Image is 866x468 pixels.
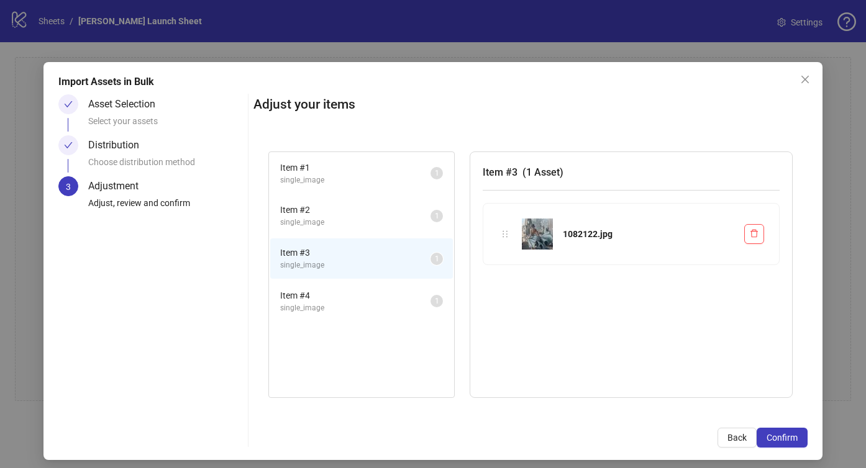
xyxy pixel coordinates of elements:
[431,295,443,307] sup: 1
[280,174,431,186] span: single_image
[750,229,759,238] span: delete
[435,254,439,263] span: 1
[522,218,553,250] img: 1082122.jpg
[431,167,443,179] sup: 1
[280,161,431,174] span: Item # 1
[501,230,509,238] span: holder
[431,253,443,265] sup: 1
[280,259,431,271] span: single_image
[88,135,149,155] div: Distribution
[767,433,798,443] span: Confirm
[253,94,808,115] h2: Adjust your items
[88,155,243,176] div: Choose distribution method
[88,114,243,135] div: Select your assets
[800,74,810,84] span: close
[435,212,439,220] span: 1
[66,182,71,192] span: 3
[280,246,431,259] span: Item # 3
[280,302,431,314] span: single_image
[435,297,439,305] span: 1
[280,289,431,302] span: Item # 4
[431,210,443,222] sup: 1
[727,433,747,443] span: Back
[744,224,764,244] button: Delete
[563,227,734,241] div: 1082122.jpg
[88,196,243,217] div: Adjust, review and confirm
[88,176,148,196] div: Adjustment
[280,203,431,217] span: Item # 2
[88,94,165,114] div: Asset Selection
[718,428,757,448] button: Back
[795,70,815,89] button: Close
[757,428,808,448] button: Confirm
[64,141,73,150] span: check
[280,217,431,228] span: single_image
[435,169,439,178] span: 1
[483,164,780,180] h3: Item # 3
[58,74,808,89] div: Import Assets in Bulk
[522,166,563,178] span: ( 1 Asset )
[498,227,512,241] div: holder
[64,100,73,109] span: check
